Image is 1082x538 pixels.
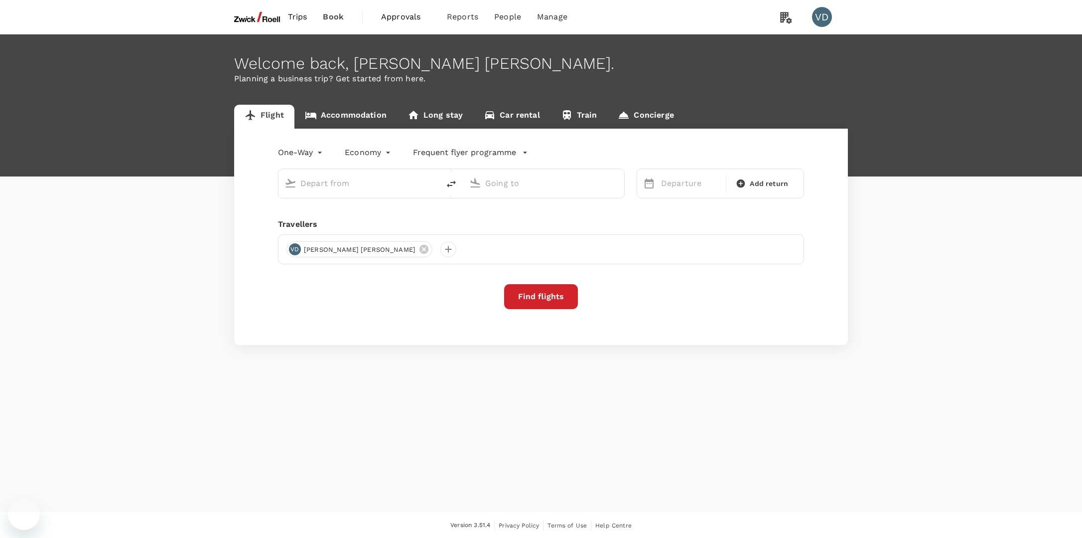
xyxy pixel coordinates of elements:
a: Car rental [473,105,550,129]
img: ZwickRoell Pte. Ltd. [234,6,280,28]
a: Concierge [607,105,684,129]
span: Add return [750,179,788,189]
div: VD [289,243,301,255]
span: Help Centre [595,522,632,529]
button: Frequent flyer programme [413,147,528,159]
p: Departure [661,178,720,189]
p: Planning a business trip? Get started from here. [234,73,848,85]
button: delete [439,172,463,196]
iframe: Schaltfläche zum Öffnen des Messaging-Fensters [8,498,40,530]
button: Find flights [504,284,578,309]
div: Economy [345,145,393,161]
div: VD[PERSON_NAME] [PERSON_NAME] [286,241,432,257]
span: People [494,11,521,23]
span: Reports [447,11,478,23]
a: Accommodation [294,105,397,129]
div: VD [812,7,832,27]
div: Travellers [278,218,804,230]
p: Frequent flyer programme [413,147,516,159]
input: Depart from [300,176,418,191]
div: Welcome back , [PERSON_NAME] [PERSON_NAME] . [234,54,848,73]
a: Terms of Use [547,520,587,531]
span: Terms of Use [547,522,587,529]
span: Manage [537,11,567,23]
a: Flight [234,105,294,129]
span: [PERSON_NAME] [PERSON_NAME] [298,245,421,255]
div: One-Way [278,145,325,161]
input: Going to [485,176,603,191]
span: Approvals [381,11,431,23]
span: Privacy Policy [499,522,539,529]
a: Train [550,105,608,129]
span: Version 3.51.4 [450,521,490,531]
button: Open [432,182,434,184]
a: Help Centre [595,520,632,531]
a: Privacy Policy [499,520,539,531]
span: Book [323,11,344,23]
span: Trips [288,11,307,23]
a: Long stay [397,105,473,129]
button: Open [617,182,619,184]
